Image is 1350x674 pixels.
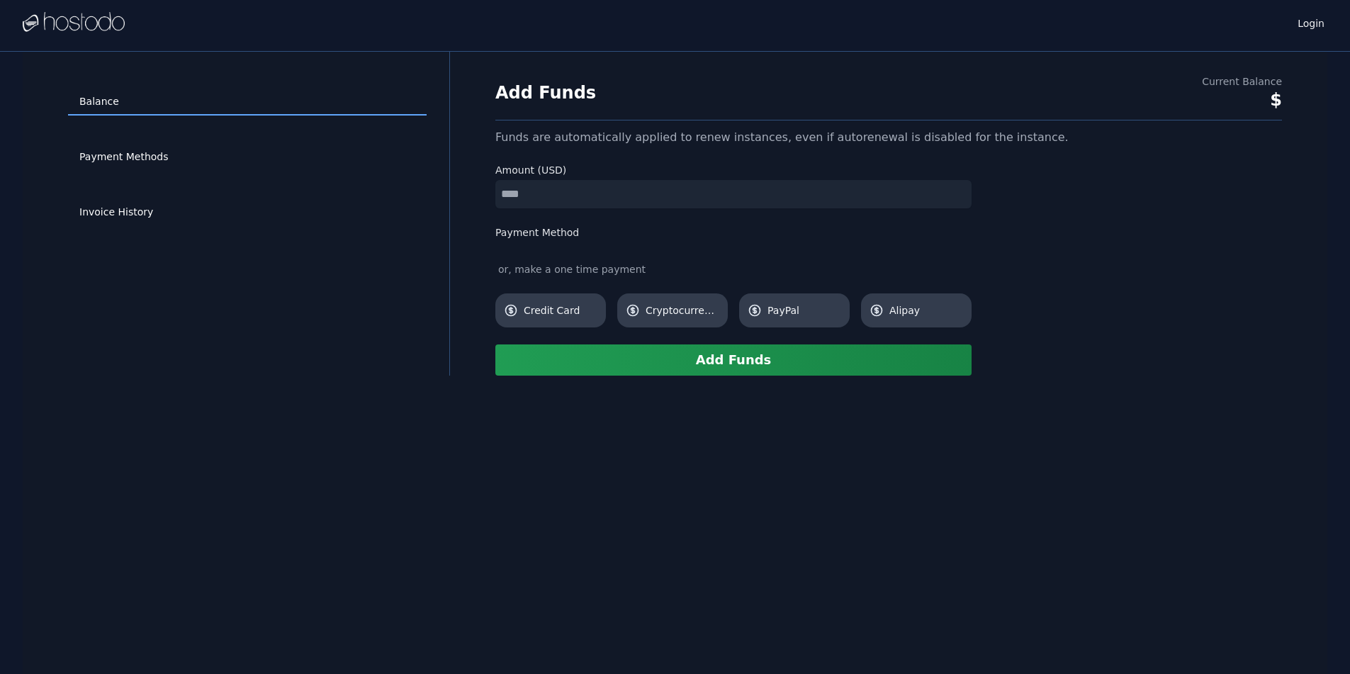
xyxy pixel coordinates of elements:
span: Alipay [889,303,963,318]
button: Add Funds [495,344,972,376]
div: or, make a one time payment [495,262,972,276]
div: Current Balance [1202,74,1282,89]
div: $ [1202,89,1282,111]
img: Logo [23,12,125,33]
a: Payment Methods [68,144,427,171]
a: Invoice History [68,199,427,226]
div: Funds are automatically applied to renew instances, even if autorenewal is disabled for the insta... [495,129,1282,146]
a: Login [1295,13,1327,30]
label: Payment Method [495,225,972,240]
h1: Add Funds [495,82,596,104]
a: Balance [68,89,427,116]
label: Amount (USD) [495,163,972,177]
span: PayPal [767,303,841,318]
span: Cryptocurrency [646,303,719,318]
span: Credit Card [524,303,597,318]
